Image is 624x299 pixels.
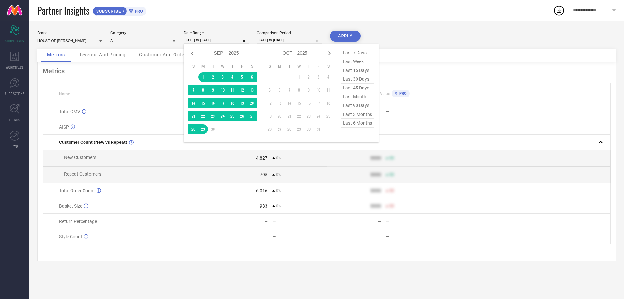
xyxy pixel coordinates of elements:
span: last 45 days [341,84,374,92]
td: Sun Sep 28 2025 [188,124,198,134]
td: Fri Sep 26 2025 [237,111,247,121]
td: Wed Oct 29 2025 [294,124,304,134]
td: Sun Sep 14 2025 [188,98,198,108]
span: AISP [59,124,69,129]
div: Open download list [553,5,565,16]
span: Revenue And Pricing [78,52,126,57]
th: Saturday [247,64,257,69]
div: — [378,109,381,114]
td: Wed Sep 03 2025 [218,72,227,82]
div: 9999 [370,156,381,161]
span: last month [341,92,374,101]
div: 6,016 [256,188,267,193]
a: SUBSCRIBEPRO [93,5,146,16]
span: last 15 days [341,66,374,75]
div: Category [110,31,175,35]
th: Monday [198,64,208,69]
div: 795 [260,172,267,177]
span: PRO [133,9,143,14]
td: Sat Oct 18 2025 [323,98,333,108]
td: Fri Oct 24 2025 [314,111,323,121]
td: Mon Sep 08 2025 [198,85,208,95]
div: 4,827 [256,156,267,161]
th: Wednesday [218,64,227,69]
td: Sat Sep 20 2025 [247,98,257,108]
td: Sun Sep 21 2025 [188,111,198,121]
th: Tuesday [284,64,294,69]
span: 50 [389,204,394,208]
td: Thu Oct 02 2025 [304,72,314,82]
td: Thu Oct 23 2025 [304,111,314,121]
td: Sat Sep 27 2025 [247,111,257,121]
td: Tue Sep 02 2025 [208,72,218,82]
td: Thu Oct 30 2025 [304,124,314,134]
td: Mon Oct 27 2025 [275,124,284,134]
td: Fri Sep 05 2025 [237,72,247,82]
span: Basket Size [59,203,82,209]
td: Tue Oct 28 2025 [284,124,294,134]
span: last 3 months [341,110,374,119]
th: Tuesday [208,64,218,69]
th: Friday [237,64,247,69]
th: Wednesday [294,64,304,69]
td: Tue Sep 16 2025 [208,98,218,108]
span: Customer And Orders [139,52,189,57]
td: Sun Oct 19 2025 [265,111,275,121]
td: Wed Oct 22 2025 [294,111,304,121]
td: Sat Sep 06 2025 [247,72,257,82]
span: Total GMV [59,109,80,114]
th: Thursday [227,64,237,69]
td: Mon Oct 13 2025 [275,98,284,108]
span: New Customers [64,155,96,160]
div: — [264,219,268,224]
div: — [386,219,440,224]
span: Repeat Customers [64,171,101,177]
span: SUBSCRIBE [93,9,123,14]
td: Mon Oct 06 2025 [275,85,284,95]
td: Sat Oct 25 2025 [323,111,333,121]
div: — [378,234,381,239]
td: Fri Oct 10 2025 [314,85,323,95]
div: 9999 [370,188,381,193]
th: Sunday [265,64,275,69]
th: Saturday [323,64,333,69]
td: Wed Oct 01 2025 [294,72,304,82]
span: 0% [276,204,281,208]
span: last 6 months [341,119,374,128]
span: WORKSPACE [6,65,24,70]
span: Style Count [59,234,82,239]
span: SCORECARDS [5,38,24,43]
span: FWD [12,144,18,149]
span: Return Percentage [59,219,97,224]
td: Tue Oct 21 2025 [284,111,294,121]
div: 933 [260,203,267,209]
td: Sat Oct 04 2025 [323,72,333,82]
td: Thu Oct 09 2025 [304,85,314,95]
td: Sat Sep 13 2025 [247,85,257,95]
td: Wed Oct 08 2025 [294,85,304,95]
div: 9999 [370,203,381,209]
td: Fri Sep 12 2025 [237,85,247,95]
div: Previous month [188,49,196,57]
div: — [264,234,268,239]
td: Mon Sep 22 2025 [198,111,208,121]
td: Fri Sep 19 2025 [237,98,247,108]
td: Fri Oct 17 2025 [314,98,323,108]
span: TRENDS [9,117,20,122]
span: Name [59,92,70,96]
td: Wed Oct 15 2025 [294,98,304,108]
td: Mon Sep 01 2025 [198,72,208,82]
td: Mon Sep 15 2025 [198,98,208,108]
td: Mon Sep 29 2025 [198,124,208,134]
td: Tue Sep 30 2025 [208,124,218,134]
span: last 90 days [341,101,374,110]
div: Metrics [43,67,611,75]
th: Friday [314,64,323,69]
div: Date Range [184,31,249,35]
td: Tue Sep 09 2025 [208,85,218,95]
div: Comparison Period [257,31,322,35]
td: Wed Sep 17 2025 [218,98,227,108]
span: Total Order Count [59,188,95,193]
td: Tue Sep 23 2025 [208,111,218,121]
div: — [386,125,440,129]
